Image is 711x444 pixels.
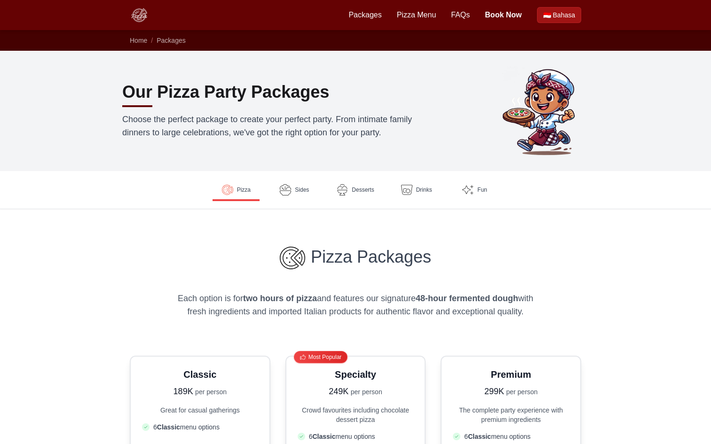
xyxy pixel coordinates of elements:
[157,37,185,44] a: Packages
[468,433,491,440] strong: Classic
[142,405,258,415] p: Great for casual gatherings
[295,186,309,194] span: Sides
[329,387,348,396] span: 249K
[280,247,305,269] img: Pizza
[351,388,382,396] span: per person
[237,186,251,194] span: Pizza
[308,353,342,361] span: Most Popular
[393,179,440,201] a: Drinks
[174,387,193,396] span: 189K
[122,83,329,101] h1: Our Pizza Party Packages
[506,388,537,396] span: per person
[352,186,374,194] span: Desserts
[175,247,536,269] h3: Pizza Packages
[498,66,589,156] img: Bali Pizza Party Packages
[280,184,291,195] img: Sides
[298,368,414,381] h3: Specialty
[300,354,306,360] img: Thumbs up
[462,184,474,195] img: Fun
[451,179,498,201] a: Fun
[464,432,530,441] span: 6 menu options
[537,7,581,23] a: Beralih ke Bahasa Indonesia
[401,184,412,195] img: Drinks
[243,294,317,303] strong: two hours of pizza
[553,10,575,20] span: Bahasa
[485,9,521,21] a: Book Now
[416,294,518,303] strong: 48-hour fermented dough
[309,432,375,441] span: 6 menu options
[130,37,147,44] a: Home
[453,368,569,381] h3: Premium
[222,184,233,195] img: Pizza
[130,6,149,24] img: Bali Pizza Party Logo
[337,184,348,195] img: Desserts
[477,186,487,194] span: Fun
[348,9,381,21] a: Packages
[157,423,180,431] strong: Classic
[453,405,569,424] p: The complete party experience with premium ingredients
[213,179,260,201] a: Pizza
[397,9,436,21] a: Pizza Menu
[122,113,438,139] p: Choose the perfect package to create your perfect party. From intimate family dinners to large ce...
[151,36,153,45] li: /
[142,368,258,381] h3: Classic
[153,422,220,432] span: 6 menu options
[298,405,414,424] p: Crowd favourites including chocolate dessert pizza
[416,186,432,194] span: Drinks
[175,292,536,318] p: Each option is for and features our signature with fresh ingredients and imported Italian product...
[329,179,381,201] a: Desserts
[312,433,335,440] strong: Classic
[195,388,227,396] span: per person
[451,9,470,21] a: FAQs
[271,179,318,201] a: Sides
[484,387,504,396] span: 299K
